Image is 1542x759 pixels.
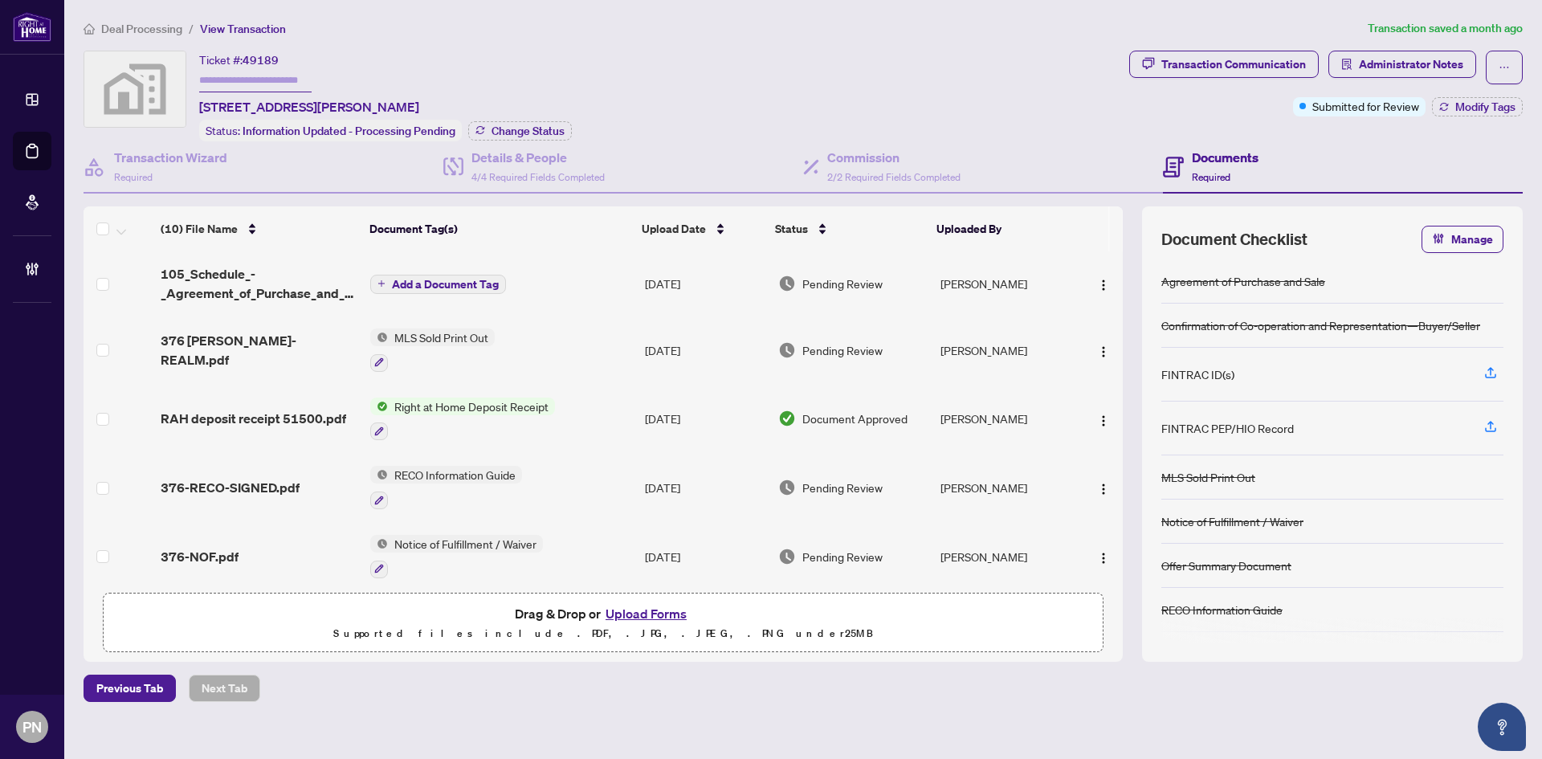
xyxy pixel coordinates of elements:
td: [PERSON_NAME] [934,522,1077,591]
span: Upload Date [642,220,706,238]
td: [PERSON_NAME] [934,453,1077,522]
h4: Documents [1192,148,1258,167]
th: Document Tag(s) [363,206,636,251]
span: RAH deposit receipt 51500.pdf [161,409,346,428]
span: PN [22,716,42,738]
button: Add a Document Tag [370,275,506,294]
img: Document Status [778,341,796,359]
article: Transaction saved a month ago [1368,19,1523,38]
span: Notice of Fulfillment / Waiver [388,535,543,553]
button: Logo [1091,475,1116,500]
span: 2/2 Required Fields Completed [827,171,961,183]
td: [DATE] [638,453,772,522]
span: plus [377,280,385,288]
td: [DATE] [638,522,772,591]
span: Status [775,220,808,238]
span: 376-RECO-SIGNED.pdf [161,478,300,497]
button: Status IconMLS Sold Print Out [370,328,495,372]
span: Add a Document Tag [392,279,499,290]
img: Status Icon [370,535,388,553]
img: Logo [1097,483,1110,496]
th: Upload Date [635,206,769,251]
span: Right at Home Deposit Receipt [388,398,555,415]
button: Logo [1091,406,1116,431]
div: Offer Summary Document [1161,557,1291,574]
button: Add a Document Tag [370,273,506,294]
img: Logo [1097,345,1110,358]
span: (10) File Name [161,220,238,238]
button: Upload Forms [601,603,691,624]
span: Administrator Notes [1359,51,1463,77]
p: Supported files include .PDF, .JPG, .JPEG, .PNG under 25 MB [113,624,1093,643]
button: Logo [1091,337,1116,363]
td: [DATE] [638,251,772,316]
span: ellipsis [1499,62,1510,73]
div: Agreement of Purchase and Sale [1161,272,1325,290]
span: solution [1341,59,1352,70]
span: 49189 [243,53,279,67]
img: Document Status [778,410,796,427]
th: Uploaded By [930,206,1072,251]
button: Status IconNotice of Fulfillment / Waiver [370,535,543,578]
img: Document Status [778,275,796,292]
div: Confirmation of Co-operation and Representation—Buyer/Seller [1161,316,1480,334]
button: Transaction Communication [1129,51,1319,78]
span: Manage [1451,226,1493,252]
img: Status Icon [370,466,388,484]
span: Deal Processing [101,22,182,36]
td: [DATE] [638,385,772,454]
img: Logo [1097,414,1110,427]
span: 4/4 Required Fields Completed [471,171,605,183]
td: [DATE] [638,316,772,385]
button: Logo [1091,271,1116,296]
div: Status: [199,120,462,141]
img: Document Status [778,548,796,565]
span: 376-NOF.pdf [161,547,239,566]
div: Transaction Communication [1161,51,1306,77]
div: Notice of Fulfillment / Waiver [1161,512,1303,530]
td: [PERSON_NAME] [934,316,1077,385]
span: Submitted for Review [1312,97,1419,115]
button: Previous Tab [84,675,176,702]
span: MLS Sold Print Out [388,328,495,346]
th: (10) File Name [154,206,363,251]
button: Next Tab [189,675,260,702]
span: Required [114,171,153,183]
span: Document Checklist [1161,228,1307,251]
img: Document Status [778,479,796,496]
span: Pending Review [802,548,883,565]
span: Information Updated - Processing Pending [243,124,455,138]
span: [STREET_ADDRESS][PERSON_NAME] [199,97,419,116]
img: Status Icon [370,328,388,346]
button: Administrator Notes [1328,51,1476,78]
div: RECO Information Guide [1161,601,1283,618]
div: MLS Sold Print Out [1161,468,1255,486]
span: 105_Schedule_-_Agreement_of_Purchase_and_Sale_-_A_-_PropTx-[PERSON_NAME].pdf [161,264,357,303]
img: Logo [1097,552,1110,565]
img: Status Icon [370,398,388,415]
span: Drag & Drop or [515,603,691,624]
span: View Transaction [200,22,286,36]
span: Drag & Drop orUpload FormsSupported files include .PDF, .JPG, .JPEG, .PNG under25MB [104,594,1103,653]
img: svg%3e [84,51,186,127]
button: Modify Tags [1432,97,1523,116]
span: Previous Tab [96,675,163,701]
button: Logo [1091,544,1116,569]
div: FINTRAC PEP/HIO Record [1161,419,1294,437]
button: Open asap [1478,703,1526,751]
button: Change Status [468,121,572,141]
span: RECO Information Guide [388,466,522,484]
th: Status [769,206,930,251]
div: Ticket #: [199,51,279,69]
td: [PERSON_NAME] [934,251,1077,316]
button: Status IconRight at Home Deposit Receipt [370,398,555,441]
img: logo [13,12,51,42]
span: Pending Review [802,479,883,496]
button: Status IconRECO Information Guide [370,466,522,509]
div: FINTRAC ID(s) [1161,365,1234,383]
h4: Transaction Wizard [114,148,227,167]
span: Document Approved [802,410,908,427]
span: Required [1192,171,1230,183]
span: Pending Review [802,275,883,292]
h4: Details & People [471,148,605,167]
